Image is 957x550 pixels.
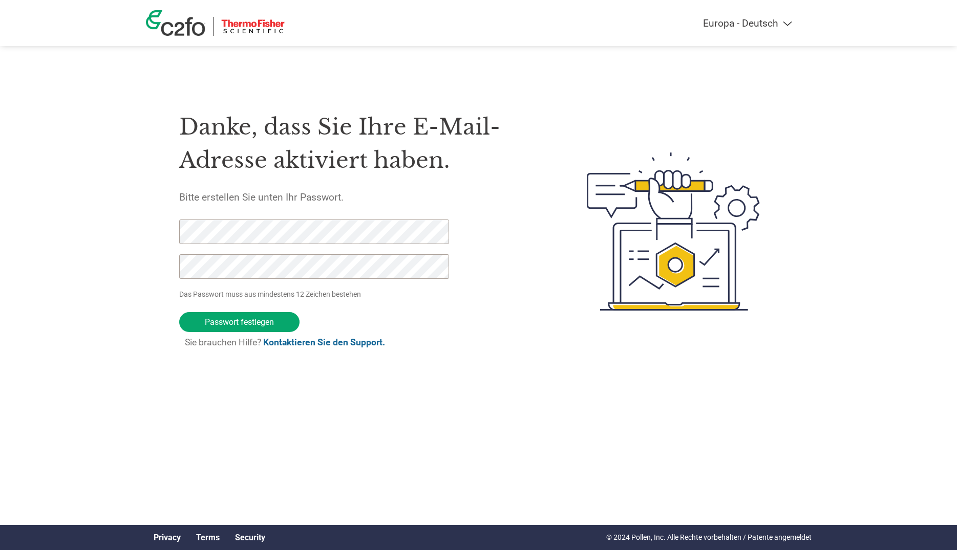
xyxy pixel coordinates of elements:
[179,191,539,203] h5: Bitte erstellen Sie unten Ihr Passwort.
[185,337,385,347] span: Sie brauchen Hilfe?
[235,533,265,542] a: Security
[263,337,385,347] a: Kontaktieren Sie den Support.
[606,532,812,543] p: © 2024 Pollen, Inc. Alle Rechte vorbehalten / Patente angemeldet
[196,533,220,542] a: Terms
[146,10,205,36] img: c2fo logo
[179,312,300,332] input: Passwort festlegen
[154,533,181,542] a: Privacy
[568,96,778,367] img: create-password
[221,17,285,36] img: Thermo Fisher Scientific
[179,289,453,300] p: Das Passwort muss aus mindestens 12 Zeichen bestehen
[179,111,539,177] h1: Danke, dass Sie Ihre E-Mail-Adresse aktiviert haben.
